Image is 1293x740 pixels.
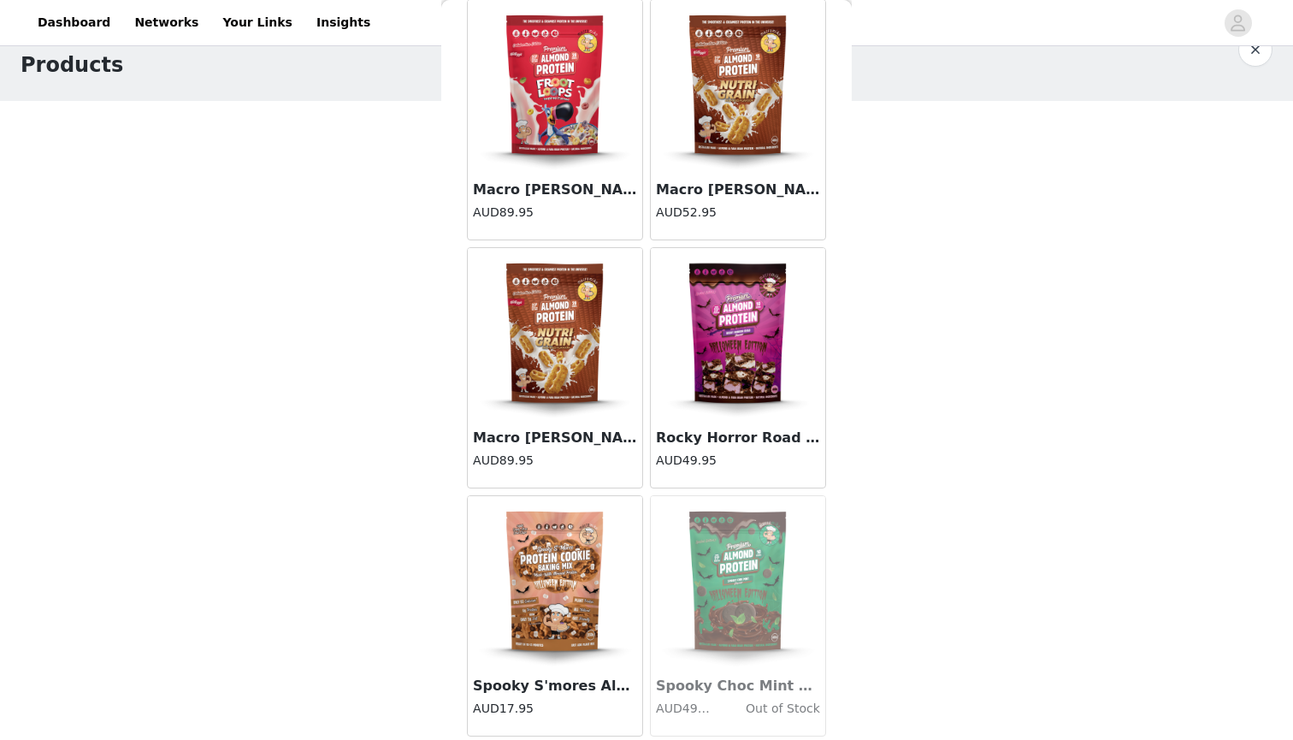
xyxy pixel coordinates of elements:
img: Rocky Horror Road Premium Almond Protein (400g Bag) [652,248,824,419]
h4: AUD49.95 [656,700,711,718]
a: Your Links [212,3,303,42]
img: Macro Mike x Kellogg's Nutri-Grain Premium Almond Protein (800g Bag) [469,248,641,419]
h3: Spooky Choc Mint Premium Almond Protein (400g Bag) [656,676,820,696]
h1: Products [21,50,123,80]
h4: AUD89.95 [473,204,637,222]
a: Dashboard [27,3,121,42]
h3: Rocky Horror Road Premium Almond Protein (400g Bag) [656,428,820,448]
img: Spooky S'mores Almond Protein Cookie Mix (250g Bag) [469,496,641,667]
h4: AUD89.95 [473,452,637,470]
h4: AUD52.95 [656,204,820,222]
h3: Spooky S'mores Almond Protein Cookie Mix (250g Bag) [473,676,637,696]
a: Networks [124,3,209,42]
a: Insights [306,3,381,42]
h4: AUD17.95 [473,700,637,718]
div: avatar [1230,9,1246,37]
img: Spooky Choc Mint Premium Almond Protein (400g Bag) [652,496,824,667]
h3: Macro [PERSON_NAME] Froot Loops Premium Almond Protein (800g Bag) [473,180,637,200]
h3: Macro [PERSON_NAME] Nutri-Grain Premium Almond Protein (400g Bag) [656,180,820,200]
h3: Macro [PERSON_NAME] Nutri-Grain Premium Almond Protein (800g Bag) [473,428,637,448]
h4: Out of Stock [711,700,820,718]
h4: AUD49.95 [656,452,820,470]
